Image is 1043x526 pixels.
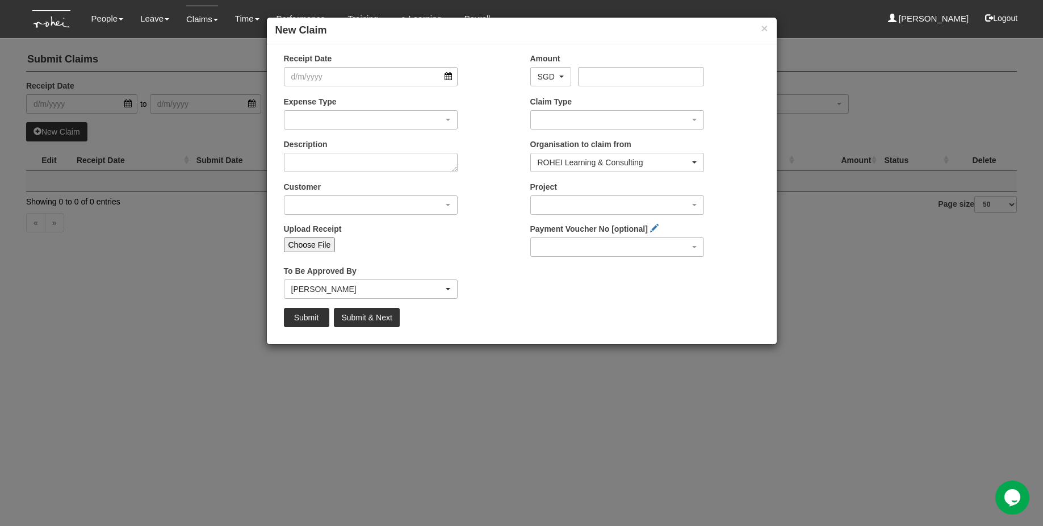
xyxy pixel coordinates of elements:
[538,157,690,168] div: ROHEI Learning & Consulting
[530,181,557,193] label: Project
[284,308,329,327] input: Submit
[284,237,336,252] input: Choose File
[530,96,572,107] label: Claim Type
[284,53,332,64] label: Receipt Date
[334,308,399,327] input: Submit & Next
[530,153,705,172] button: ROHEI Learning & Consulting
[284,67,458,86] input: d/m/yyyy
[530,139,631,150] label: Organisation to claim from
[284,265,357,277] label: To Be Approved By
[275,24,327,36] b: New Claim
[530,67,571,86] button: SGD
[284,139,328,150] label: Description
[284,96,337,107] label: Expense Type
[284,181,321,193] label: Customer
[284,279,458,299] button: Evelyn Lim
[761,22,768,34] button: ×
[538,71,557,82] div: SGD
[284,223,342,235] label: Upload Receipt
[530,53,560,64] label: Amount
[291,283,444,295] div: [PERSON_NAME]
[995,481,1032,515] iframe: chat widget
[530,223,648,235] label: Payment Voucher No [optional]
